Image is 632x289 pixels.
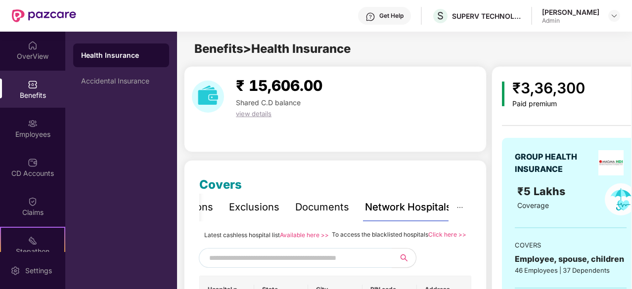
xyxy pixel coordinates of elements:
[502,82,504,106] img: icon
[81,50,161,60] div: Health Insurance
[515,253,627,265] div: Employee, spouse, children
[392,254,416,262] span: search
[512,100,585,108] div: Paid premium
[1,247,64,256] div: Stepathon
[236,110,271,118] span: view details
[28,197,38,206] img: svg+xml;base64,PHN2ZyBpZD0iQ2xhaW0iIHhtbG5zPSJodHRwOi8vd3d3LnczLm9yZy8yMDAwL3N2ZyIgd2lkdGg9IjIwIi...
[515,151,595,175] div: GROUP HEALTH INSURANCE
[194,41,351,56] span: Benefits > Health Insurance
[392,248,416,268] button: search
[236,98,301,107] span: Shared C.D balance
[437,10,444,22] span: S
[199,177,242,192] span: Covers
[449,194,471,221] button: ellipsis
[542,7,599,17] div: [PERSON_NAME]
[28,158,38,167] img: svg+xml;base64,PHN2ZyBpZD0iQ0RfQWNjb3VudHMiIGRhdGEtbmFtZT0iQ0QgQWNjb3VudHMiIHhtbG5zPSJodHRwOi8vd3...
[515,265,627,275] div: 46 Employees | 37 Dependents
[365,200,451,215] div: Network Hospitals
[598,150,624,175] img: insurerLogo
[236,77,322,94] span: ₹ 15,606.00
[229,200,279,215] div: Exclusions
[515,240,627,250] div: COVERS
[452,11,521,21] div: SUPERV TECHNOLOGIES PRIVATE LIMITED
[28,236,38,246] img: svg+xml;base64,PHN2ZyB4bWxucz0iaHR0cDovL3d3dy53My5vcmcvMjAwMC9zdmciIHdpZHRoPSIyMSIgaGVpZ2h0PSIyMC...
[517,185,568,198] span: ₹5 Lakhs
[81,77,161,85] div: Accidental Insurance
[10,266,20,276] img: svg+xml;base64,PHN2ZyBpZD0iU2V0dGluZy0yMHgyMCIgeG1sbnM9Imh0dHA6Ly93d3cudzMub3JnLzIwMDAvc3ZnIiB3aW...
[365,12,375,22] img: svg+xml;base64,PHN2ZyBpZD0iSGVscC0zMngzMiIgeG1sbnM9Imh0dHA6Ly93d3cudzMub3JnLzIwMDAvc3ZnIiB3aWR0aD...
[517,201,549,209] span: Coverage
[610,12,618,20] img: svg+xml;base64,PHN2ZyBpZD0iRHJvcGRvd24tMzJ4MzIiIHhtbG5zPSJodHRwOi8vd3d3LnczLm9yZy8yMDAwL3N2ZyIgd2...
[28,41,38,50] img: svg+xml;base64,PHN2ZyBpZD0iSG9tZSIgeG1sbnM9Imh0dHA6Ly93d3cudzMub3JnLzIwMDAvc3ZnIiB3aWR0aD0iMjAiIG...
[204,231,280,239] span: Latest cashless hospital list
[332,231,428,238] span: To access the blacklisted hospitals
[192,81,224,113] img: download
[542,17,599,25] div: Admin
[280,231,329,239] a: Available here >>
[379,12,404,20] div: Get Help
[295,200,349,215] div: Documents
[512,77,585,100] div: ₹3,36,300
[428,231,466,238] a: Click here >>
[28,119,38,128] img: svg+xml;base64,PHN2ZyBpZD0iRW1wbG95ZWVzIiB4bWxucz0iaHR0cDovL3d3dy53My5vcmcvMjAwMC9zdmciIHdpZHRoPS...
[28,80,38,89] img: svg+xml;base64,PHN2ZyBpZD0iQmVuZWZpdHMiIHhtbG5zPSJodHRwOi8vd3d3LnczLm9yZy8yMDAwL3N2ZyIgd2lkdGg9Ij...
[12,9,76,22] img: New Pazcare Logo
[22,266,55,276] div: Settings
[456,204,463,211] span: ellipsis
